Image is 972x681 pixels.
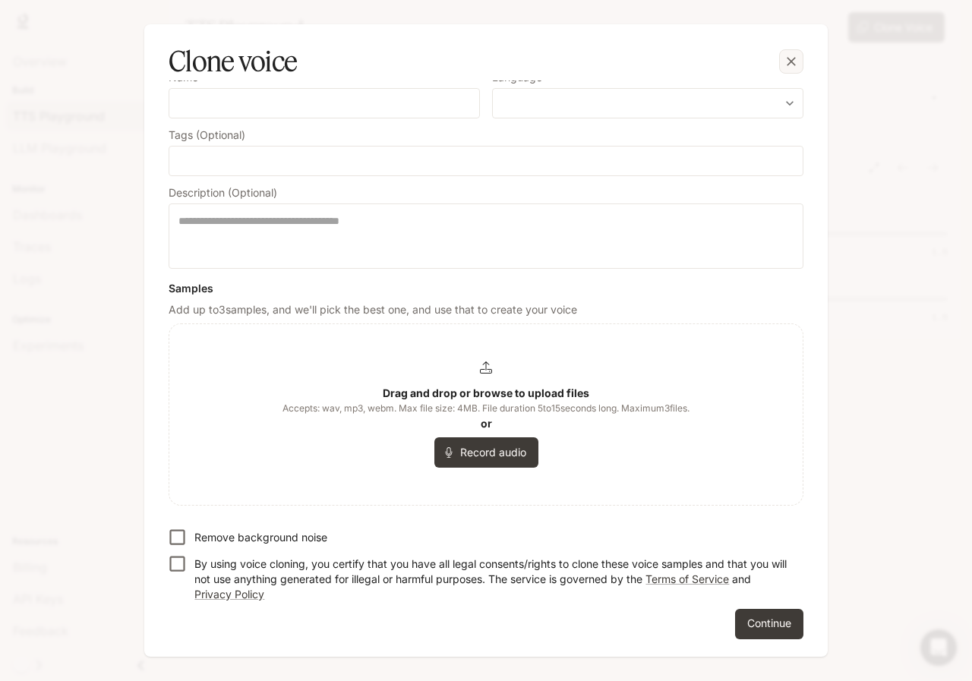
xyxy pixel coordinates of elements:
div: ​ [493,96,803,111]
p: Description (Optional) [169,188,277,198]
a: Privacy Policy [194,588,264,601]
button: Continue [735,609,803,639]
h5: Clone voice [169,43,297,80]
h6: Samples [169,281,803,296]
a: Terms of Service [645,572,729,585]
p: Language [492,72,542,83]
button: Record audio [434,437,538,468]
b: Drag and drop or browse to upload files [383,386,589,399]
b: or [481,417,492,430]
span: Accepts: wav, mp3, webm. Max file size: 4MB. File duration 5 to 15 seconds long. Maximum 3 files. [282,401,690,416]
p: Remove background noise [194,530,327,545]
p: By using voice cloning, you certify that you have all legal consents/rights to clone these voice ... [194,556,791,602]
p: Tags (Optional) [169,130,245,140]
p: Name [169,72,198,83]
p: Add up to 3 samples, and we'll pick the best one, and use that to create your voice [169,302,803,317]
